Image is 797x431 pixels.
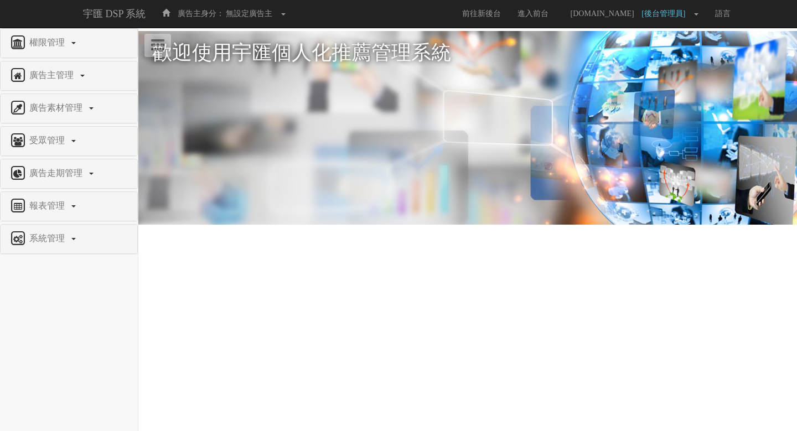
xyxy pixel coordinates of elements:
[27,70,79,80] span: 廣告主管理
[9,67,129,85] a: 廣告主管理
[9,100,129,117] a: 廣告素材管理
[226,9,272,18] span: 無設定廣告主
[641,9,691,18] span: [後台管理員]
[27,136,70,145] span: 受眾管理
[152,42,783,64] h1: 歡迎使用宇匯個人化推薦管理系統
[27,38,70,47] span: 權限管理
[565,9,640,18] span: [DOMAIN_NAME]
[9,132,129,150] a: 受眾管理
[9,198,129,215] a: 報表管理
[9,230,129,248] a: 系統管理
[27,233,70,243] span: 系統管理
[27,103,88,112] span: 廣告素材管理
[27,201,70,210] span: 報表管理
[9,34,129,52] a: 權限管理
[9,165,129,183] a: 廣告走期管理
[27,168,88,178] span: 廣告走期管理
[178,9,224,18] span: 廣告主身分：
